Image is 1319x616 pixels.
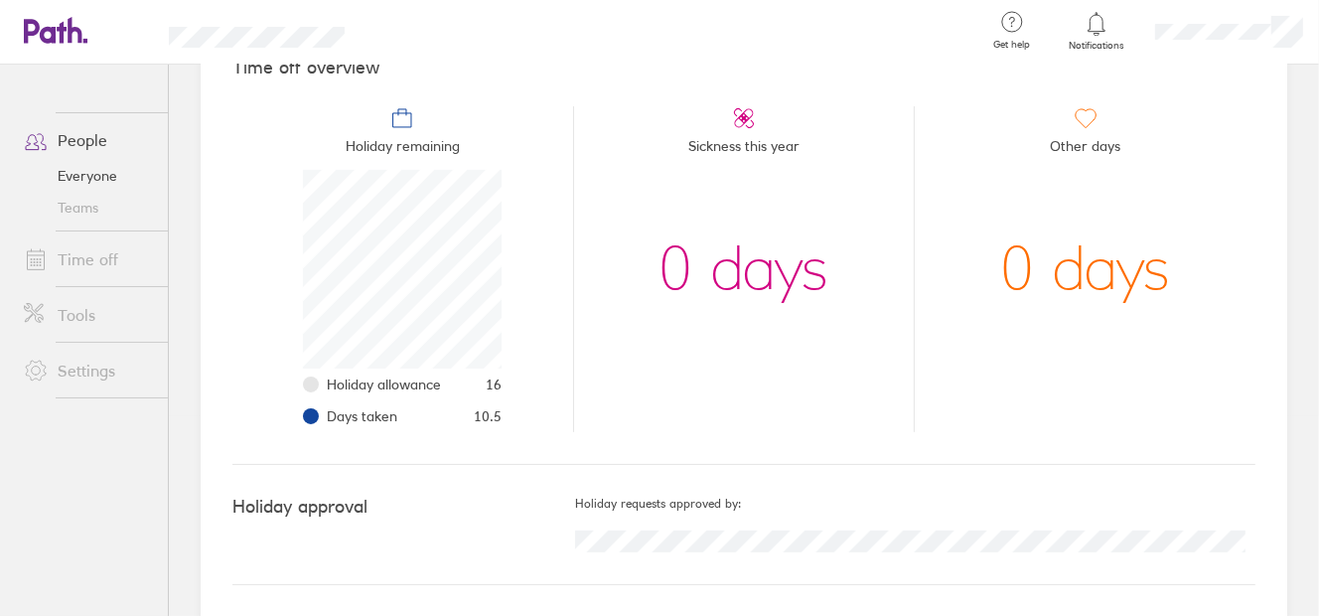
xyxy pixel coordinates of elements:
[8,120,168,160] a: People
[1000,170,1170,369] div: 0 days
[8,160,168,192] a: Everyone
[659,170,829,369] div: 0 days
[8,295,168,335] a: Tools
[232,58,1255,78] h4: Time off overview
[575,497,1255,511] h5: Holiday requests approved by:
[980,39,1045,51] span: Get help
[688,130,800,170] span: Sickness this year
[1050,130,1120,170] span: Other days
[1065,10,1129,52] a: Notifications
[8,192,168,224] a: Teams
[1065,40,1129,52] span: Notifications
[232,497,575,518] h4: Holiday approval
[327,377,441,392] span: Holiday allowance
[346,130,460,170] span: Holiday remaining
[8,239,168,279] a: Time off
[474,408,502,424] span: 10.5
[327,408,397,424] span: Days taken
[486,377,502,392] span: 16
[8,351,168,390] a: Settings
